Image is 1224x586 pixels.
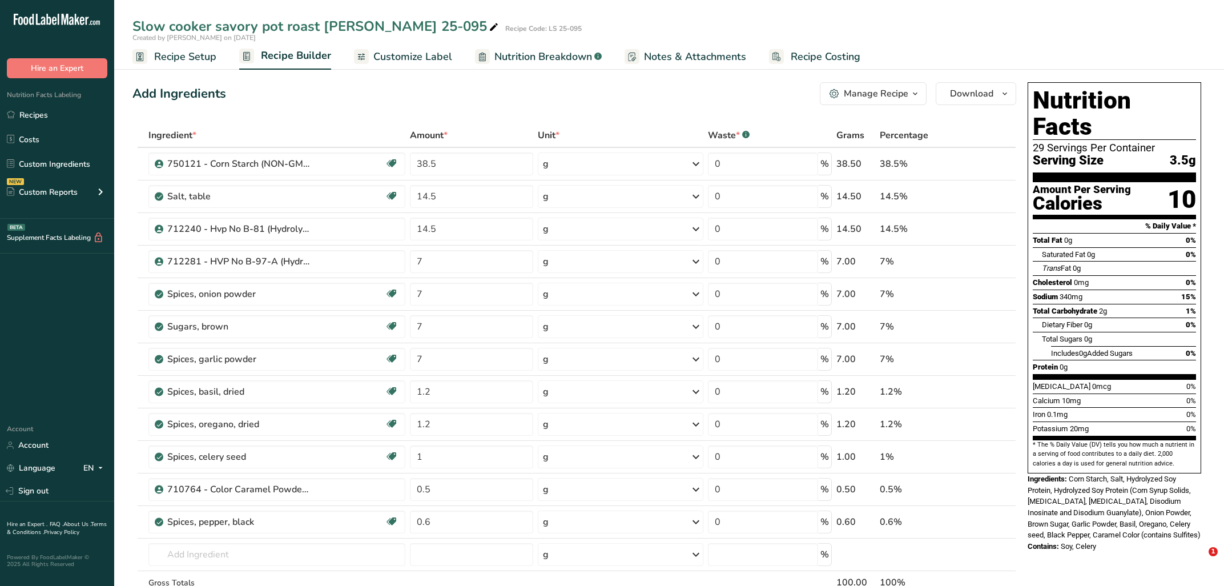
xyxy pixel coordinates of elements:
[410,129,448,142] span: Amount
[1033,363,1058,371] span: Protein
[167,385,310,399] div: Spices, basil, dried
[836,320,876,334] div: 7.00
[836,483,876,496] div: 0.50
[167,418,310,431] div: Spices, oregano, dried
[791,49,860,65] span: Recipe Costing
[1033,184,1131,195] div: Amount Per Serving
[1033,278,1072,287] span: Cholesterol
[167,287,310,301] div: Spices, onion powder
[50,520,63,528] a: FAQ .
[167,352,310,366] div: Spices, garlic powder
[1186,424,1196,433] span: 0%
[167,190,310,203] div: Salt, table
[880,320,962,334] div: 7%
[167,157,310,171] div: 750121 - Corn Starch (NON-GMO)
[1051,349,1133,358] span: Includes Added Sugars
[543,255,549,268] div: g
[1092,382,1111,391] span: 0mcg
[880,450,962,464] div: 1%
[836,190,876,203] div: 14.50
[7,520,107,536] a: Terms & Conditions .
[1033,292,1058,301] span: Sodium
[1033,87,1196,140] h1: Nutrition Facts
[1186,396,1196,405] span: 0%
[1073,264,1081,272] span: 0g
[167,320,310,334] div: Sugars, brown
[880,483,962,496] div: 0.5%
[167,255,310,268] div: 712281 - HVP No B-97-A (Hydrolyzed Soy Protein)
[1028,475,1067,483] span: Ingredients:
[1186,307,1196,315] span: 1%
[543,190,549,203] div: g
[836,222,876,236] div: 14.50
[1170,154,1196,168] span: 3.5g
[1084,320,1092,329] span: 0g
[543,352,549,366] div: g
[836,352,876,366] div: 7.00
[373,49,452,65] span: Customize Label
[836,255,876,268] div: 7.00
[7,458,55,478] a: Language
[543,515,549,529] div: g
[644,49,746,65] span: Notes & Attachments
[543,385,549,399] div: g
[1084,335,1092,343] span: 0g
[1033,154,1104,168] span: Serving Size
[132,16,501,37] div: Slow cooker savory pot roast [PERSON_NAME] 25-095
[1099,307,1107,315] span: 2g
[1033,396,1060,405] span: Calcium
[1209,547,1218,556] span: 1
[1060,363,1068,371] span: 0g
[1064,236,1072,244] span: 0g
[167,483,310,496] div: 710764 - Color Caramel Powder 50-LB
[880,157,962,171] div: 38.5%
[880,287,962,301] div: 7%
[543,483,549,496] div: g
[1033,440,1196,468] section: * The % Daily Value (DV) tells you how much a nutrient in a serving of food contributes to a dail...
[1186,349,1196,358] span: 0%
[154,49,216,65] span: Recipe Setup
[625,44,746,70] a: Notes & Attachments
[708,129,750,142] div: Waste
[836,287,876,301] div: 7.00
[880,385,962,399] div: 1.2%
[1185,547,1213,575] iframe: Intercom live chat
[543,320,549,334] div: g
[1033,219,1196,233] section: % Daily Value *
[167,515,310,529] div: Spices, pepper, black
[880,515,962,529] div: 0.6%
[148,543,405,566] input: Add Ingredient
[1181,292,1196,301] span: 15%
[836,385,876,399] div: 1.20
[1033,424,1068,433] span: Potassium
[880,222,962,236] div: 14.5%
[1033,382,1090,391] span: [MEDICAL_DATA]
[167,222,310,236] div: 712240 - Hvp No B-81 (Hydrolyzed Soy Protein)
[543,450,549,464] div: g
[44,528,79,536] a: Privacy Policy
[1060,292,1082,301] span: 340mg
[880,255,962,268] div: 7%
[543,287,549,301] div: g
[880,129,928,142] span: Percentage
[132,33,256,42] span: Created by [PERSON_NAME] on [DATE]
[820,82,927,105] button: Manage Recipe
[1042,264,1071,272] span: Fat
[880,190,962,203] div: 14.5%
[7,554,107,568] div: Powered By FoodLabelMaker © 2025 All Rights Reserved
[880,418,962,431] div: 1.2%
[836,418,876,431] div: 1.20
[239,43,331,70] a: Recipe Builder
[132,85,226,103] div: Add Ingredients
[63,520,91,528] a: About Us .
[132,44,216,70] a: Recipe Setup
[1186,410,1196,419] span: 0%
[7,224,25,231] div: BETA
[543,418,549,431] div: g
[836,157,876,171] div: 38.50
[148,129,196,142] span: Ingredient
[261,48,331,63] span: Recipe Builder
[836,450,876,464] div: 1.00
[7,520,47,528] a: Hire an Expert .
[538,129,559,142] span: Unit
